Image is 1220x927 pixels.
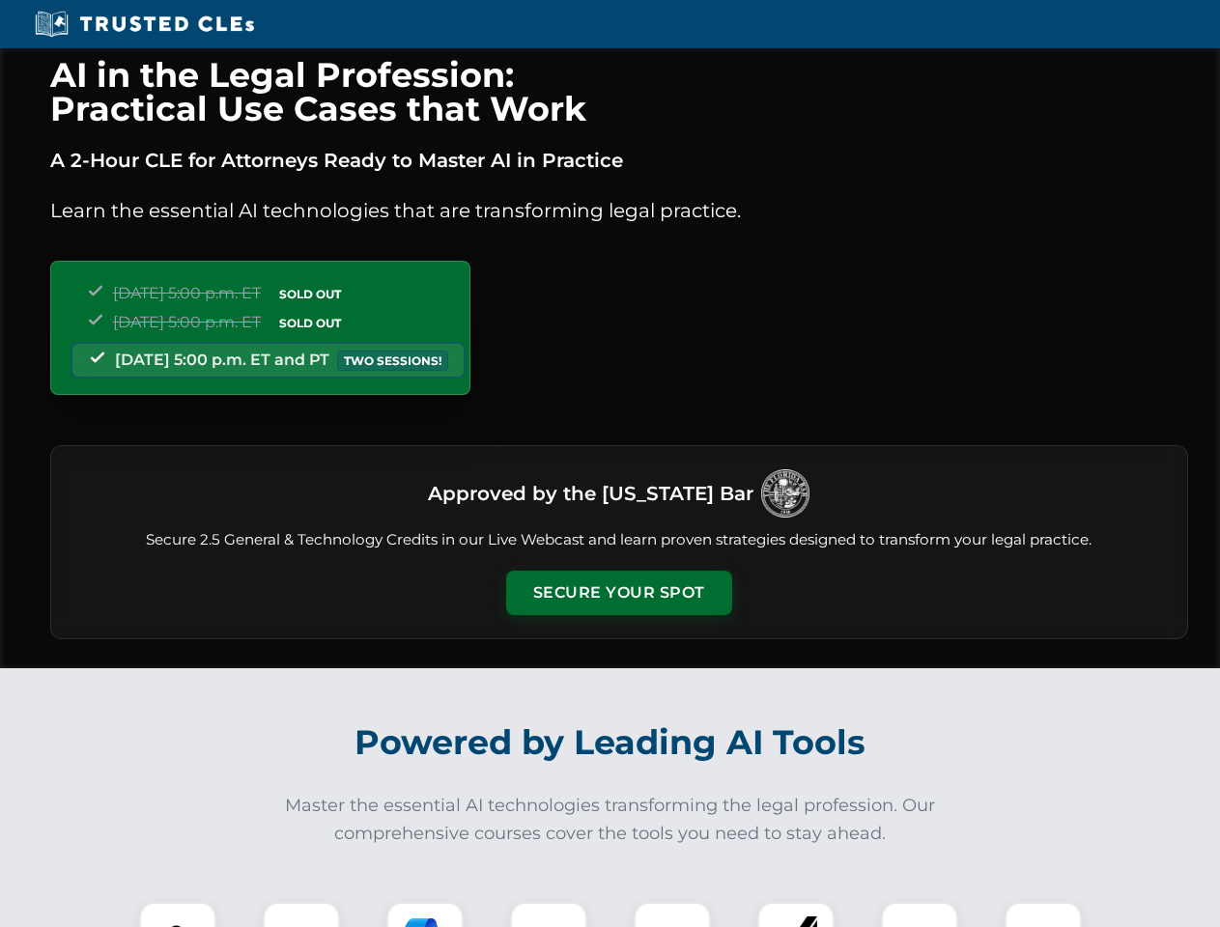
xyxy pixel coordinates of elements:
button: Secure Your Spot [506,571,732,615]
h1: AI in the Legal Profession: Practical Use Cases that Work [50,58,1188,126]
span: SOLD OUT [272,284,348,304]
img: Trusted CLEs [29,10,260,39]
p: Secure 2.5 General & Technology Credits in our Live Webcast and learn proven strategies designed ... [74,529,1164,551]
h2: Powered by Leading AI Tools [75,709,1146,776]
p: A 2-Hour CLE for Attorneys Ready to Master AI in Practice [50,145,1188,176]
img: Logo [761,469,809,518]
p: Learn the essential AI technologies that are transforming legal practice. [50,195,1188,226]
h3: Approved by the [US_STATE] Bar [428,476,753,511]
span: [DATE] 5:00 p.m. ET [113,284,261,302]
p: Master the essential AI technologies transforming the legal profession. Our comprehensive courses... [272,792,949,848]
span: SOLD OUT [272,313,348,333]
span: [DATE] 5:00 p.m. ET [113,313,261,331]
